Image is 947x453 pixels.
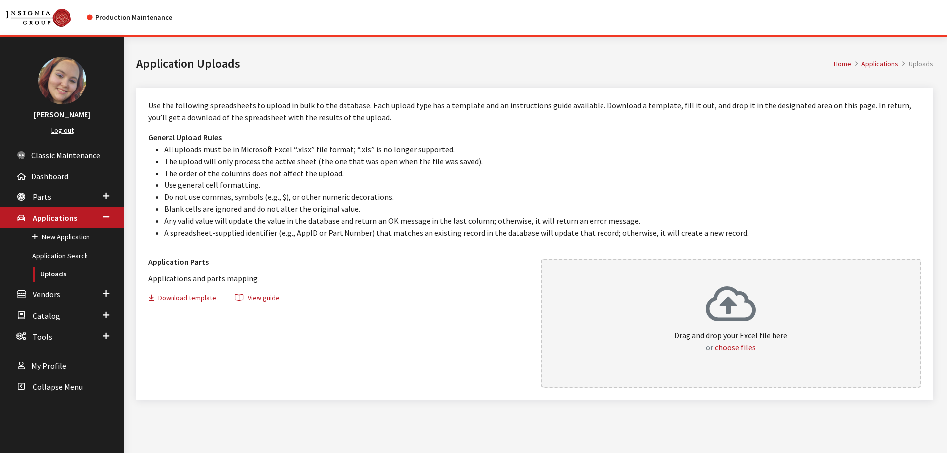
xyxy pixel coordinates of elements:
img: Cheyenne Dorton [38,57,86,104]
span: Classic Maintenance [31,150,100,160]
li: All uploads must be in Microsoft Excel “.xlsx” file format; “.xls” is no longer supported. [164,143,921,155]
h1: Application Uploads [136,55,834,73]
li: Blank cells are ignored and do not alter the original value. [164,203,921,215]
li: Any valid value will update the value in the database and return an OK message in the last column... [164,215,921,227]
h3: [PERSON_NAME] [10,108,114,120]
span: Applications [33,213,77,223]
li: Use general cell formatting. [164,179,921,191]
div: Production Maintenance [87,12,172,23]
h3: General Upload Rules [148,131,921,143]
a: Insignia Group logo [6,8,87,27]
p: Use the following spreadsheets to upload in bulk to the database. Each upload type has a template... [148,99,921,123]
li: The order of the columns does not affect the upload. [164,167,921,179]
span: Catalog [33,311,60,321]
li: Uploads [898,59,933,69]
span: Vendors [33,290,60,300]
span: Collapse Menu [33,382,83,392]
li: Do not use commas, symbols (e.g., $), or other numeric decorations. [164,191,921,203]
button: View guide [226,292,288,307]
button: Download template [148,292,225,307]
span: Dashboard [31,171,68,181]
span: Parts [33,192,51,202]
a: Home [834,59,851,68]
img: Catalog Maintenance [6,9,71,27]
button: choose files [715,341,756,353]
h3: Application Parts [148,256,529,268]
p: Applications and parts mapping. [148,272,529,284]
span: or [706,342,713,352]
span: My Profile [31,361,66,371]
p: Drag and drop your Excel file here [674,329,787,353]
a: Log out [51,126,74,135]
li: A spreadsheet-supplied identifier (e.g., AppID or Part Number) that matches an existing record in... [164,227,921,239]
span: Tools [33,332,52,342]
li: Applications [851,59,898,69]
li: The upload will only process the active sheet (the one that was open when the file was saved). [164,155,921,167]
